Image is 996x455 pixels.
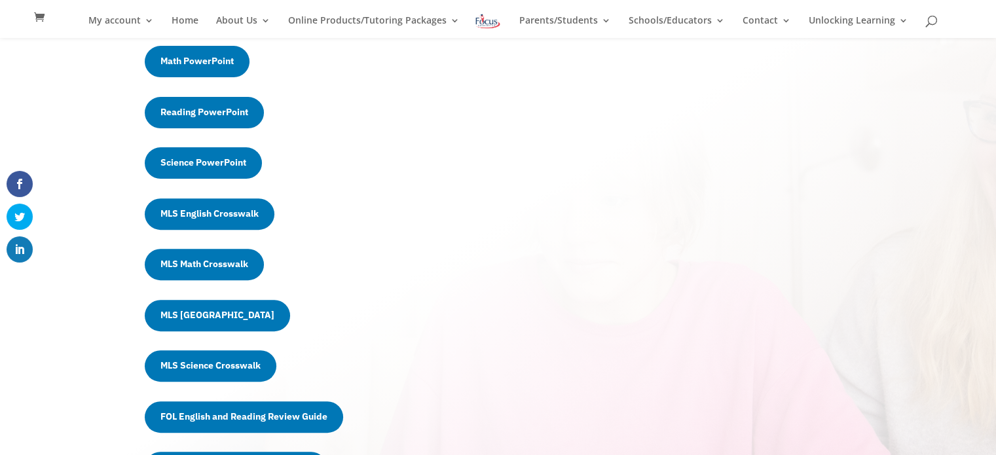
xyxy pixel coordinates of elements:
[629,16,725,38] a: Schools/Educators
[145,300,290,331] a: MLS [GEOGRAPHIC_DATA]
[743,16,791,38] a: Contact
[145,350,276,382] a: MLS Science Crosswalk
[88,16,154,38] a: My account
[288,16,460,38] a: Online Products/Tutoring Packages
[474,12,502,31] img: Focus on Learning
[145,401,343,433] a: FOL English and Reading Review Guide
[145,46,249,77] a: Math PowerPoint
[809,16,908,38] a: Unlocking Learning
[145,249,264,280] a: MLS Math Crosswalk
[519,16,611,38] a: Parents/Students
[145,147,262,179] a: Science PowerPoint
[145,198,274,230] a: MLS English Crosswalk
[172,16,198,38] a: Home
[145,97,264,128] a: Reading PowerPoint
[216,16,270,38] a: About Us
